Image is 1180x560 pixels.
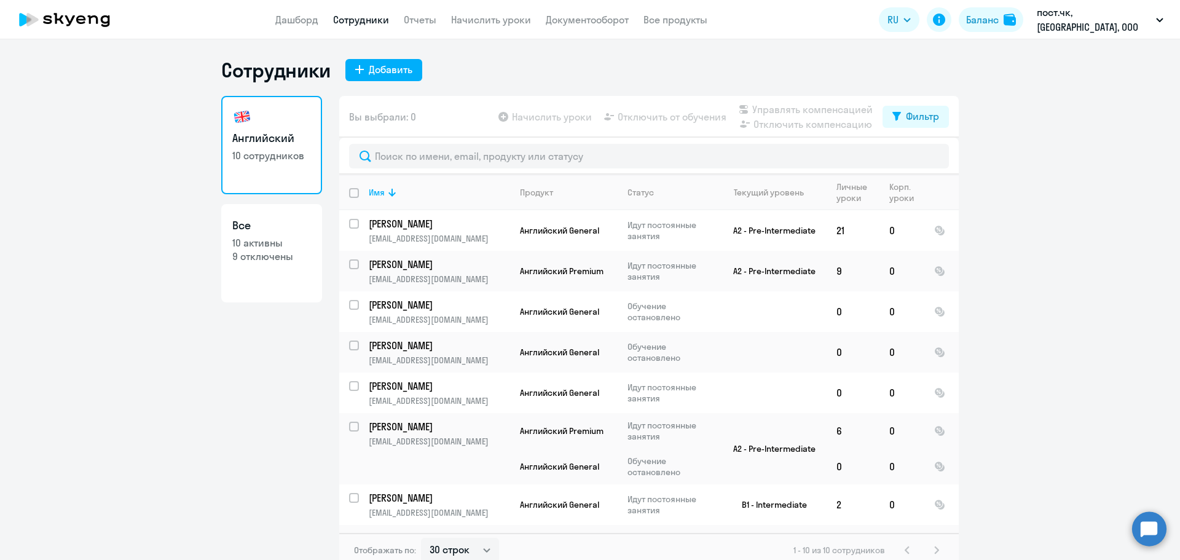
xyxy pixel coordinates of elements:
[369,62,412,77] div: Добавить
[369,314,509,325] p: [EMAIL_ADDRESS][DOMAIN_NAME]
[520,347,599,358] span: Английский General
[221,58,331,82] h1: Сотрудники
[232,130,311,146] h3: Английский
[369,355,509,366] p: [EMAIL_ADDRESS][DOMAIN_NAME]
[369,507,509,518] p: [EMAIL_ADDRESS][DOMAIN_NAME]
[879,484,924,525] td: 0
[879,373,924,413] td: 0
[627,455,712,478] p: Обучение остановлено
[883,106,949,128] button: Фильтр
[221,96,322,194] a: Английский10 сотрудников
[627,420,712,442] p: Идут постоянные занятия
[712,484,827,525] td: B1 - Intermediate
[643,14,707,26] a: Все продукты
[369,233,509,244] p: [EMAIL_ADDRESS][DOMAIN_NAME]
[712,413,827,484] td: A2 - Pre-Intermediate
[369,532,508,545] p: [PERSON_NAME]
[520,461,599,472] span: Английский General
[349,144,949,168] input: Поиск по имени, email, продукту или статусу
[827,332,879,373] td: 0
[879,291,924,332] td: 0
[627,494,712,516] p: Идут постоянные занятия
[369,258,509,271] a: [PERSON_NAME]
[827,210,879,251] td: 21
[232,149,311,162] p: 10 сотрудников
[369,258,508,271] p: [PERSON_NAME]
[879,332,924,373] td: 0
[827,449,879,484] td: 0
[827,484,879,525] td: 2
[827,373,879,413] td: 0
[520,187,553,198] div: Продукт
[404,14,436,26] a: Отчеты
[369,339,509,352] a: [PERSON_NAME]
[879,413,924,449] td: 0
[369,298,508,312] p: [PERSON_NAME]
[369,420,509,433] a: [PERSON_NAME]
[520,425,604,436] span: Английский Premium
[369,395,509,406] p: [EMAIL_ADDRESS][DOMAIN_NAME]
[520,225,599,236] span: Английский General
[369,187,509,198] div: Имя
[349,109,416,124] span: Вы выбрали: 0
[354,545,416,556] span: Отображать по:
[369,298,509,312] a: [PERSON_NAME]
[887,12,899,27] span: RU
[369,217,508,231] p: [PERSON_NAME]
[369,274,509,285] p: [EMAIL_ADDRESS][DOMAIN_NAME]
[879,7,919,32] button: RU
[712,251,827,291] td: A2 - Pre-Intermediate
[333,14,389,26] a: Сотрудники
[627,301,712,323] p: Обучение остановлено
[906,109,939,124] div: Фильтр
[836,181,879,203] div: Личные уроки
[879,210,924,251] td: 0
[1037,5,1151,34] p: пост.чк, [GEOGRAPHIC_DATA], ООО
[627,341,712,363] p: Обучение остановлено
[369,491,509,505] a: [PERSON_NAME]
[889,181,924,203] div: Корп. уроки
[793,545,885,556] span: 1 - 10 из 10 сотрудников
[627,219,712,242] p: Идут постоянные занятия
[369,491,508,505] p: [PERSON_NAME]
[827,251,879,291] td: 9
[520,266,604,277] span: Английский Premium
[966,12,999,27] div: Баланс
[1004,14,1016,26] img: balance
[232,107,252,127] img: english
[451,14,531,26] a: Начислить уроки
[369,379,508,393] p: [PERSON_NAME]
[546,14,629,26] a: Документооборот
[520,306,599,317] span: Английский General
[627,532,712,554] p: Идут постоянные занятия
[221,204,322,302] a: Все10 активны9 отключены
[722,187,826,198] div: Текущий уровень
[712,210,827,251] td: A2 - Pre-Intermediate
[369,379,509,393] a: [PERSON_NAME]
[275,14,318,26] a: Дашборд
[827,291,879,332] td: 0
[345,59,422,81] button: Добавить
[1031,5,1170,34] button: пост.чк, [GEOGRAPHIC_DATA], ООО
[369,532,509,545] a: [PERSON_NAME]
[827,413,879,449] td: 6
[369,339,508,352] p: [PERSON_NAME]
[232,250,311,263] p: 9 отключены
[959,7,1023,32] button: Балансbalance
[627,260,712,282] p: Идут постоянные занятия
[627,382,712,404] p: Идут постоянные занятия
[232,236,311,250] p: 10 активны
[369,217,509,231] a: [PERSON_NAME]
[520,499,599,510] span: Английский General
[879,449,924,484] td: 0
[232,218,311,234] h3: Все
[369,187,385,198] div: Имя
[369,436,509,447] p: [EMAIL_ADDRESS][DOMAIN_NAME]
[627,187,654,198] div: Статус
[879,251,924,291] td: 0
[734,187,804,198] div: Текущий уровень
[369,420,508,433] p: [PERSON_NAME]
[520,387,599,398] span: Английский General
